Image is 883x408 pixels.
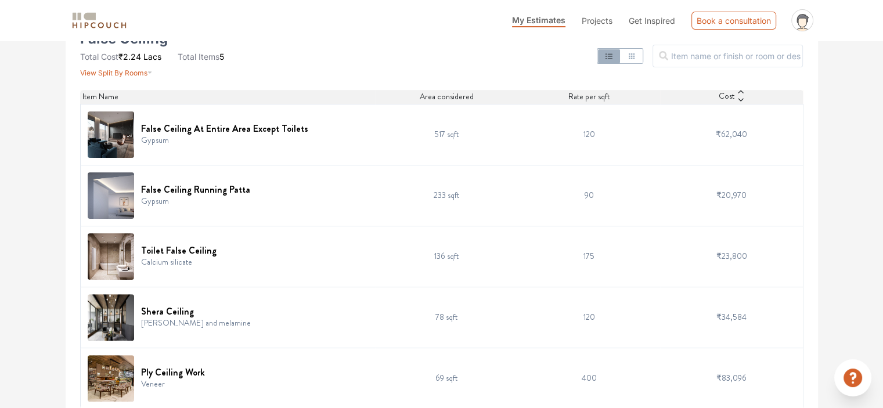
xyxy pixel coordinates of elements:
input: Item name or finish or room or description [653,45,803,67]
span: logo-horizontal.svg [70,8,128,34]
h6: False Ceiling At Entire Area Except Toilets [141,123,308,134]
span: View Split By Rooms [80,68,147,77]
span: Projects [582,16,612,26]
p: Gypsum [141,195,250,207]
span: ₹34,584 [716,311,747,323]
span: ₹20,970 [716,189,747,201]
h6: Ply Ceiling Work [141,367,205,378]
td: 120 [518,287,661,348]
img: Toilet False Ceiling [88,233,134,280]
img: Ply Ceiling Work [88,355,134,402]
h6: False Ceiling Running Patta [141,184,250,195]
span: ₹62,040 [716,128,747,140]
span: Rate per sqft [568,91,610,103]
div: Book a consultation [691,12,776,30]
img: False Ceiling At Entire Area Except Toilets [88,111,134,158]
p: Veneer [141,378,205,390]
span: ₹2.24 [118,52,141,62]
td: 78 sqft [375,287,518,348]
button: View Split By Rooms [80,63,153,78]
h5: False Ceiling [80,34,168,44]
span: Area considered [419,91,473,103]
h6: Shera Ceiling [141,306,251,317]
span: Cost [719,90,734,104]
span: ₹23,800 [716,250,747,262]
p: Calcium silicate [141,256,217,268]
span: Lacs [143,52,161,62]
img: logo-horizontal.svg [70,10,128,31]
span: Total Cost [80,52,118,62]
h6: Toilet False Ceiling [141,245,217,256]
span: My Estimates [512,15,565,25]
td: 233 sqft [375,165,518,226]
td: 120 [518,104,661,165]
span: Total Items [178,52,219,62]
td: 136 sqft [375,226,518,287]
td: 517 sqft [375,104,518,165]
span: ₹83,096 [716,372,747,384]
p: Gypsum [141,134,308,146]
img: Shera Ceiling [88,294,134,341]
td: 175 [518,226,661,287]
span: Get Inspired [629,16,675,26]
p: [PERSON_NAME] and melamine [141,317,251,329]
span: Item Name [82,91,118,103]
li: 5 [178,50,224,63]
td: 90 [518,165,661,226]
img: False Ceiling Running Patta [88,172,134,219]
